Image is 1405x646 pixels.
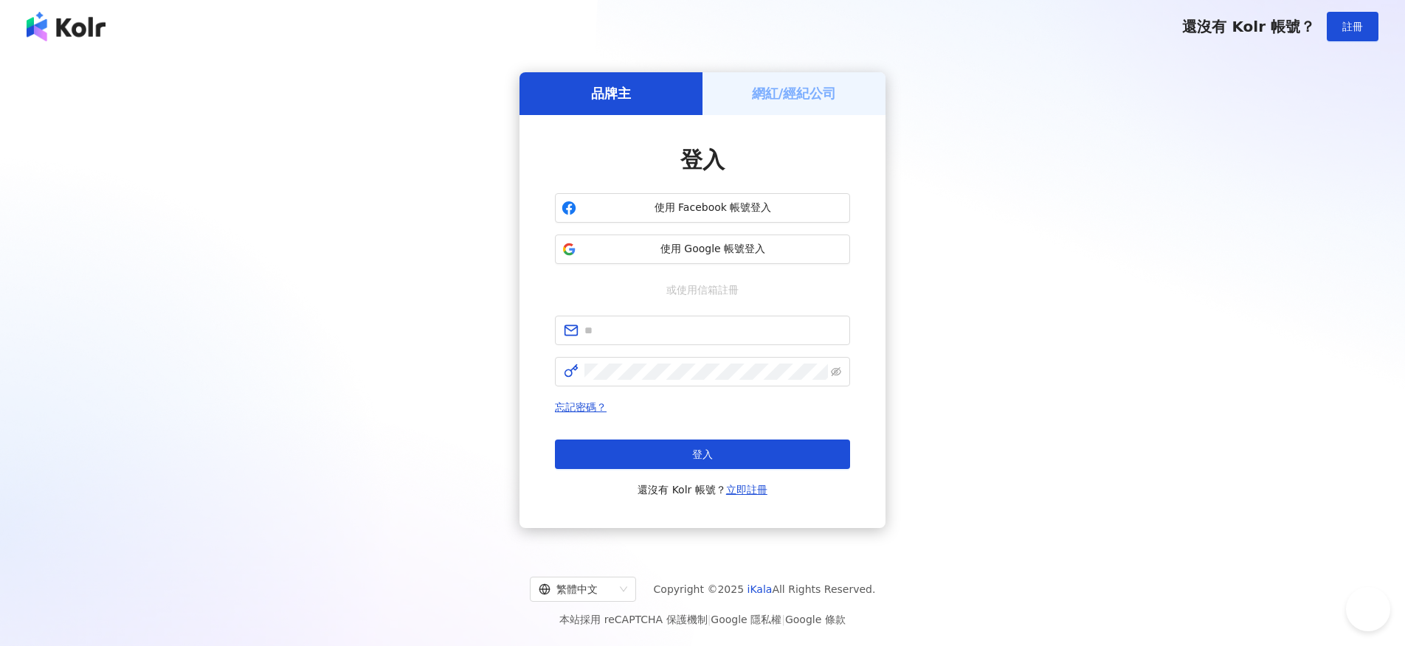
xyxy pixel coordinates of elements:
span: 還沒有 Kolr 帳號？ [1182,18,1315,35]
span: 註冊 [1342,21,1363,32]
div: 繁體中文 [539,577,614,601]
a: 忘記密碼？ [555,401,607,413]
h5: 網紅/經紀公司 [752,84,837,103]
span: 還沒有 Kolr 帳號？ [638,481,767,499]
button: 註冊 [1327,12,1378,41]
iframe: Help Scout Beacon - Open [1346,587,1390,631]
a: 立即註冊 [726,484,767,496]
a: iKala [748,583,773,595]
a: Google 條款 [785,614,846,625]
button: 登入 [555,440,850,469]
span: 登入 [680,147,725,173]
span: 本站採用 reCAPTCHA 保護機制 [559,611,845,628]
span: eye-invisible [831,367,841,377]
button: 使用 Facebook 帳號登入 [555,193,850,223]
span: 或使用信箱註冊 [656,282,749,298]
span: Copyright © 2025 All Rights Reserved. [654,580,876,598]
a: Google 隱私權 [711,614,781,625]
h5: 品牌主 [591,84,631,103]
span: | [708,614,711,625]
span: 使用 Facebook 帳號登入 [582,201,843,215]
span: 登入 [692,448,713,460]
span: | [781,614,785,625]
span: 使用 Google 帳號登入 [582,242,843,257]
button: 使用 Google 帳號登入 [555,235,850,264]
img: logo [27,12,106,41]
